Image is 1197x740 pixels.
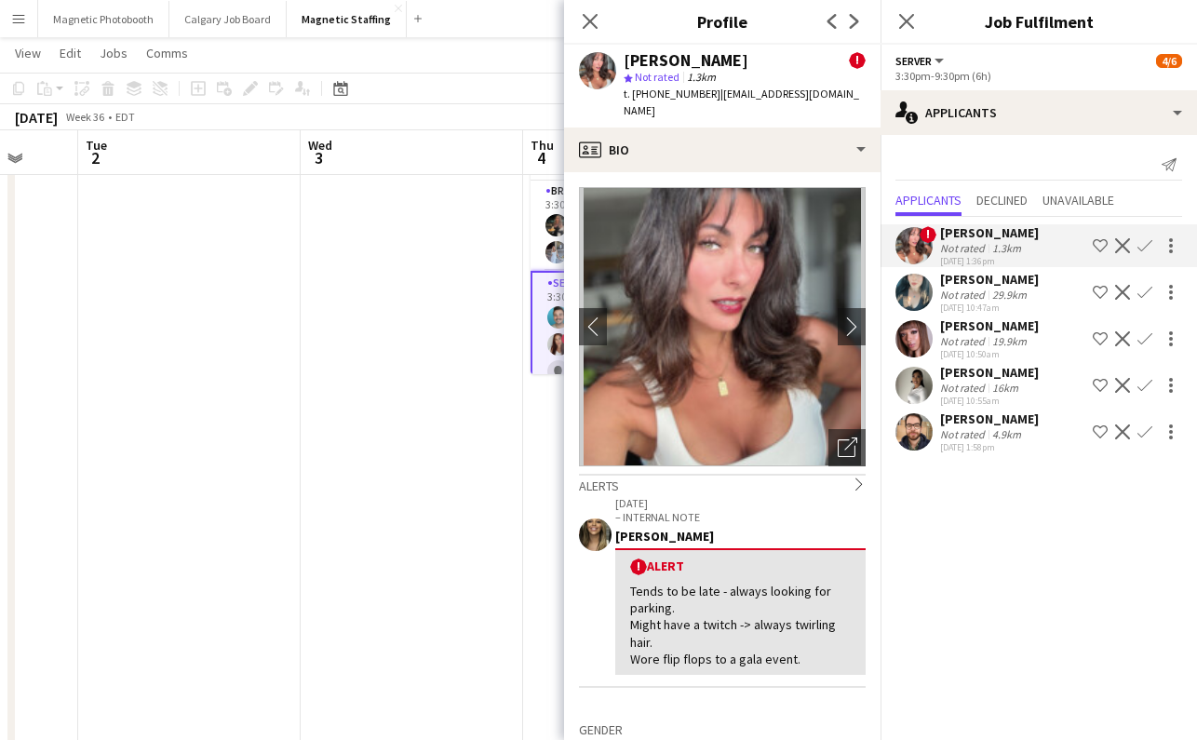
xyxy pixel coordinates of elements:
div: Not rated [940,381,989,395]
div: 4.9km [989,427,1025,441]
span: Declined [976,194,1028,207]
span: ! [561,333,572,344]
div: Not rated [940,288,989,302]
a: Comms [139,41,195,65]
button: Magnetic Staffing [287,1,407,37]
span: 4 [528,147,554,168]
div: Open photos pop-in [828,429,866,466]
span: ! [849,52,866,69]
app-job-card: 3:30pm-9:30pm (6h)4/6Neutrogena Collagen Bank 3152 The Welcome Market2 RolesBrand Ambassador2/23:... [531,99,739,374]
span: ! [920,226,936,243]
div: Not rated [940,241,989,255]
button: Server [895,54,947,68]
p: [DATE] [615,496,866,510]
span: Tue [86,137,107,154]
span: ! [630,558,647,575]
div: [DATE] 10:47am [940,302,1039,314]
span: Edit [60,45,81,61]
div: Not rated [940,427,989,441]
div: [DATE] 1:36pm [940,255,1039,267]
div: Applicants [881,90,1197,135]
button: Calgary Job Board [169,1,287,37]
div: [PERSON_NAME] [624,52,748,69]
div: Alert [630,558,851,575]
div: [DATE] 10:50am [940,348,1039,360]
span: Thu [531,137,554,154]
h3: Job Fulfilment [881,9,1197,34]
span: Week 36 [61,110,108,124]
div: [DATE] 1:58pm [940,441,1039,453]
div: [PERSON_NAME] [940,224,1039,241]
div: 16km [989,381,1022,395]
div: [PERSON_NAME] [940,271,1039,288]
div: Tends to be late - always looking for parking. Might have a twitch -> always twirling hair. Wore ... [630,583,851,667]
button: Magnetic Photobooth [38,1,169,37]
div: [PERSON_NAME] [615,528,866,545]
div: 1.3km [989,241,1025,255]
app-card-role: Server5A2/43:30pm-9:30pm (6h)[PERSON_NAME]![PERSON_NAME] [531,271,739,419]
h3: Profile [564,9,881,34]
div: 29.9km [989,288,1030,302]
span: 3 [305,147,332,168]
app-card-role: Brand Ambassador2/23:30pm-9:30pm (6h)[PERSON_NAME][PERSON_NAME] [531,181,739,271]
div: Bio [564,128,881,172]
div: [DATE] 10:55am [940,395,1039,407]
div: [PERSON_NAME] [940,317,1039,334]
span: Applicants [895,194,962,207]
h3: Gender [579,721,866,738]
p: – INTERNAL NOTE [615,510,866,524]
span: 4/6 [1156,54,1182,68]
span: 1.3km [683,70,720,84]
div: 19.9km [989,334,1030,348]
span: 2 [83,147,107,168]
span: View [15,45,41,61]
a: Jobs [92,41,135,65]
span: Unavailable [1042,194,1114,207]
div: [DATE] [15,108,58,127]
div: [PERSON_NAME] [940,410,1039,427]
a: Edit [52,41,88,65]
span: Wed [308,137,332,154]
div: 3:30pm-9:30pm (6h) [895,69,1182,83]
span: Comms [146,45,188,61]
div: EDT [115,110,135,124]
div: [PERSON_NAME] [940,364,1039,381]
span: Server [895,54,932,68]
span: t. [PHONE_NUMBER] [624,87,720,101]
img: Crew avatar or photo [579,187,866,466]
a: View [7,41,48,65]
div: Alerts [579,474,866,494]
span: Not rated [635,70,679,84]
span: Jobs [100,45,128,61]
div: Not rated [940,334,989,348]
span: | [EMAIL_ADDRESS][DOMAIN_NAME] [624,87,859,117]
